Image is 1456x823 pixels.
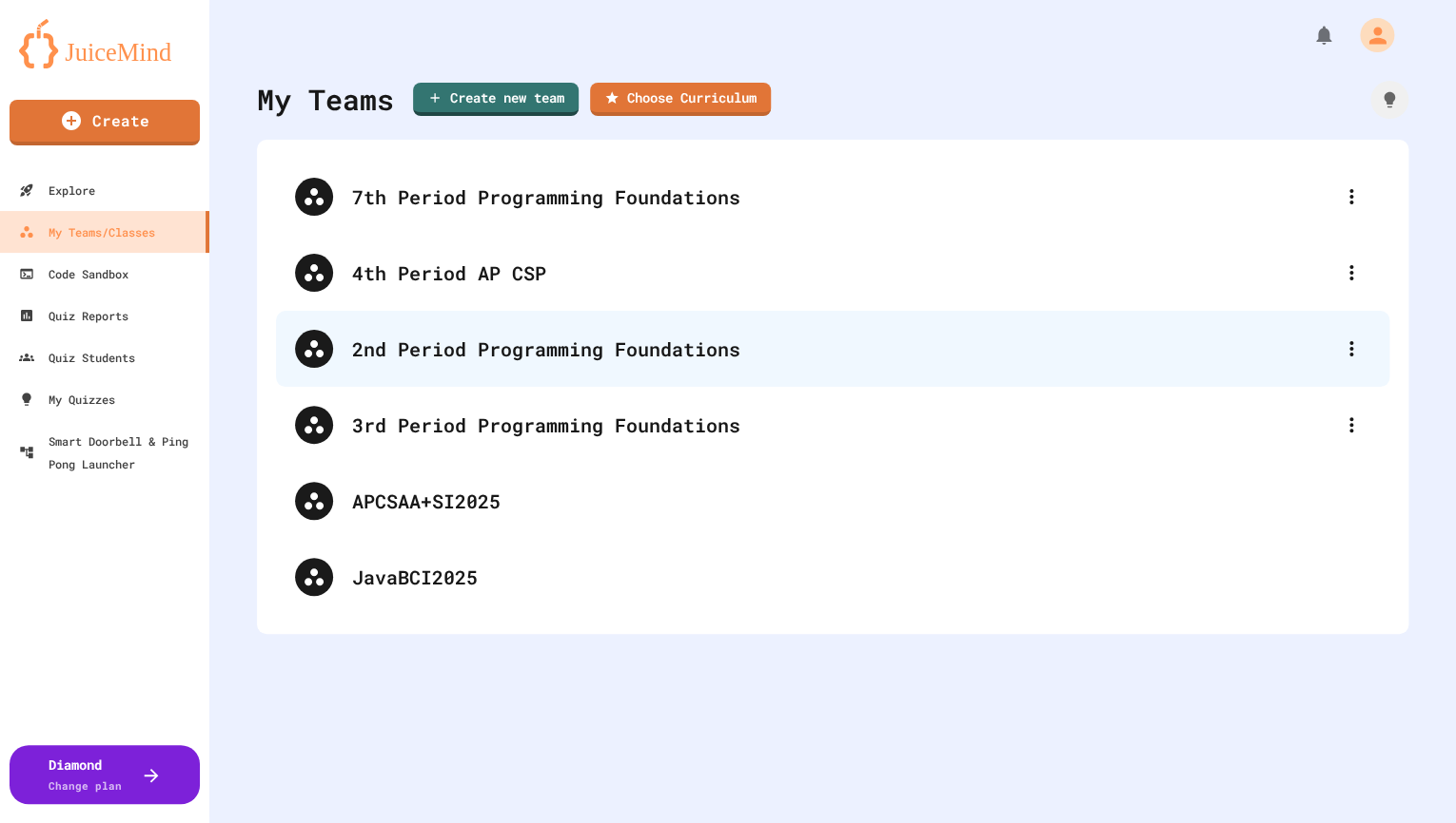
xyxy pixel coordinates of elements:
[257,78,394,121] div: My Teams
[413,83,579,116] a: Create new team
[1277,19,1340,51] div: My Notifications
[352,258,1332,287] div: 4th Period AP CSP
[352,335,1332,363] div: 2nd Period Programming Foundations
[19,346,135,369] div: Quiz Students
[19,262,128,285] div: Code Sandbox
[276,539,1389,615] div: JavaBCI2025
[19,430,202,475] div: Smart Doorbell & Ping Pong Launcher
[19,388,115,411] div: My Quizzes
[49,778,122,793] span: Change plan
[19,179,95,201] div: Explore
[352,563,1370,591] div: JavaBCI2025
[276,311,1389,387] div: 2nd Period Programming Foundations
[49,755,122,794] div: Diamond
[19,19,190,68] img: logo-orange.svg
[19,220,155,243] div: My Teams/Classes
[19,304,128,327] div: Quiz Reports
[590,83,771,116] a: Choose Curriculum
[10,745,200,804] button: DiamondChange plan
[276,235,1389,311] div: 4th Period AP CSP
[352,411,1332,439] div: 3rd Period Programming Foundations
[1340,13,1399,57] div: My Account
[10,100,200,145] a: Create
[352,182,1332,211] div: 7th Period Programming Foundations
[276,463,1389,539] div: APCSAA+SI2025
[276,387,1389,463] div: 3rd Period Programming Foundations
[352,487,1370,515] div: APCSAA+SI2025
[1370,81,1408,119] div: How it works
[276,159,1389,235] div: 7th Period Programming Foundations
